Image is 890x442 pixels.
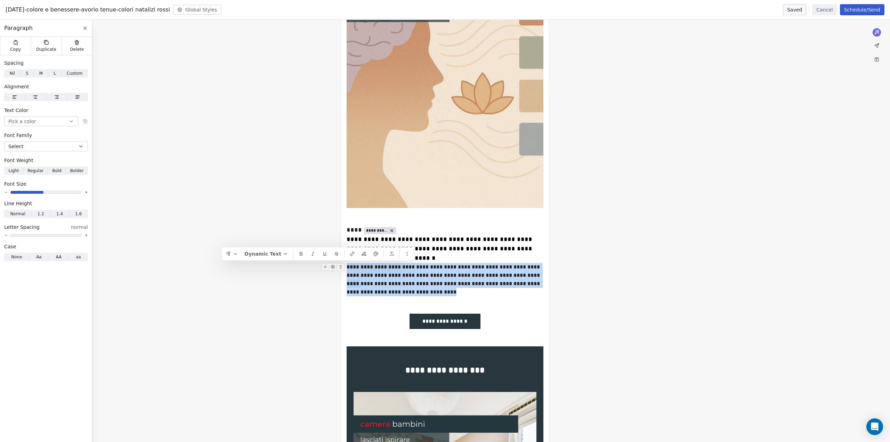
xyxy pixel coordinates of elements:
span: 1.4 [56,211,63,217]
span: Font Family [4,132,32,139]
span: Copy [10,47,21,52]
span: Select [8,143,23,150]
span: [DATE]-colore e benessere-avorio tenue-colori natalizi rossi [6,6,170,14]
span: 1.2 [38,211,44,217]
button: Saved [783,4,806,15]
span: Font Size [4,180,26,187]
span: aa [76,254,81,260]
span: 1.6 [75,211,82,217]
span: Case [4,243,16,250]
div: Open Intercom Messenger [866,418,883,435]
span: Font Weight [4,157,33,164]
span: S [26,70,29,77]
button: Cancel [812,4,837,15]
button: Dynamic Text [242,249,291,259]
span: Regular [27,168,43,174]
span: Nil [9,70,15,77]
span: Spacing [4,59,24,66]
button: Schedule/Send [840,4,884,15]
span: Light [8,168,19,174]
span: normal [71,224,88,231]
span: Duplicate [36,47,56,52]
button: Pick a color [4,116,78,126]
span: Text Color [4,107,28,114]
span: Paragraph [4,24,33,32]
span: Line Height [4,200,32,207]
button: Global Styles [173,5,221,15]
span: Delete [70,47,84,52]
span: Normal [10,211,25,217]
span: M [39,70,43,77]
span: Bold [52,168,62,174]
span: Letter Spacing [4,224,40,231]
span: AA [56,254,62,260]
span: Aa [36,254,42,260]
span: Bolder [70,168,84,174]
span: None [11,254,22,260]
span: Alignment [4,83,29,90]
span: L [54,70,56,77]
span: Custom [67,70,83,77]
